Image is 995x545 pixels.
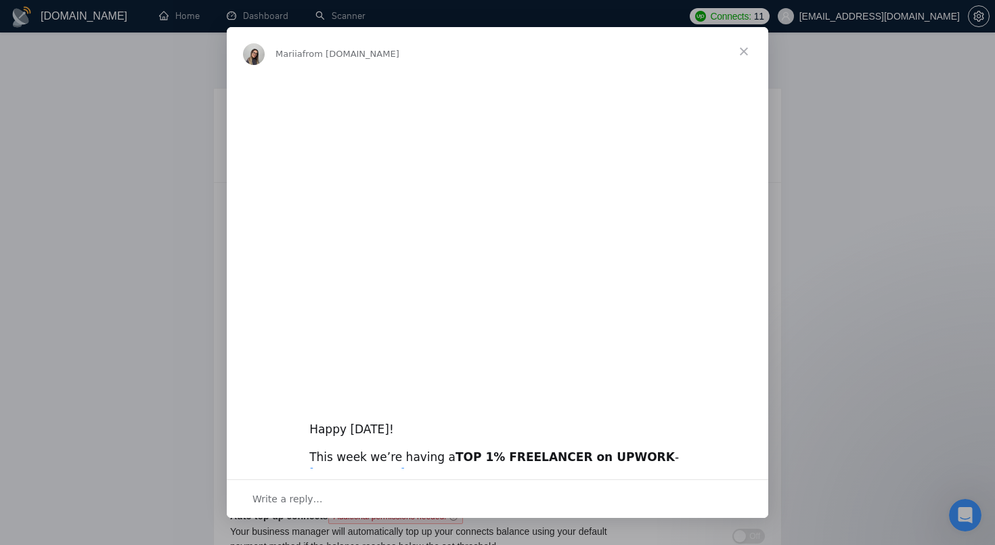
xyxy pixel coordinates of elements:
[456,450,675,464] b: TOP 1% FREELANCER on UPWORK
[243,43,265,65] img: Profile image for Mariia
[309,406,686,438] div: Happy [DATE]!
[303,49,399,59] span: from [DOMAIN_NAME]
[309,466,405,480] a: [PERSON_NAME]
[252,490,323,508] span: Write a reply…
[720,27,768,76] span: Close
[227,479,768,518] div: Open conversation and reply
[309,450,686,482] div: This week we’re having a -
[275,49,303,59] span: Mariia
